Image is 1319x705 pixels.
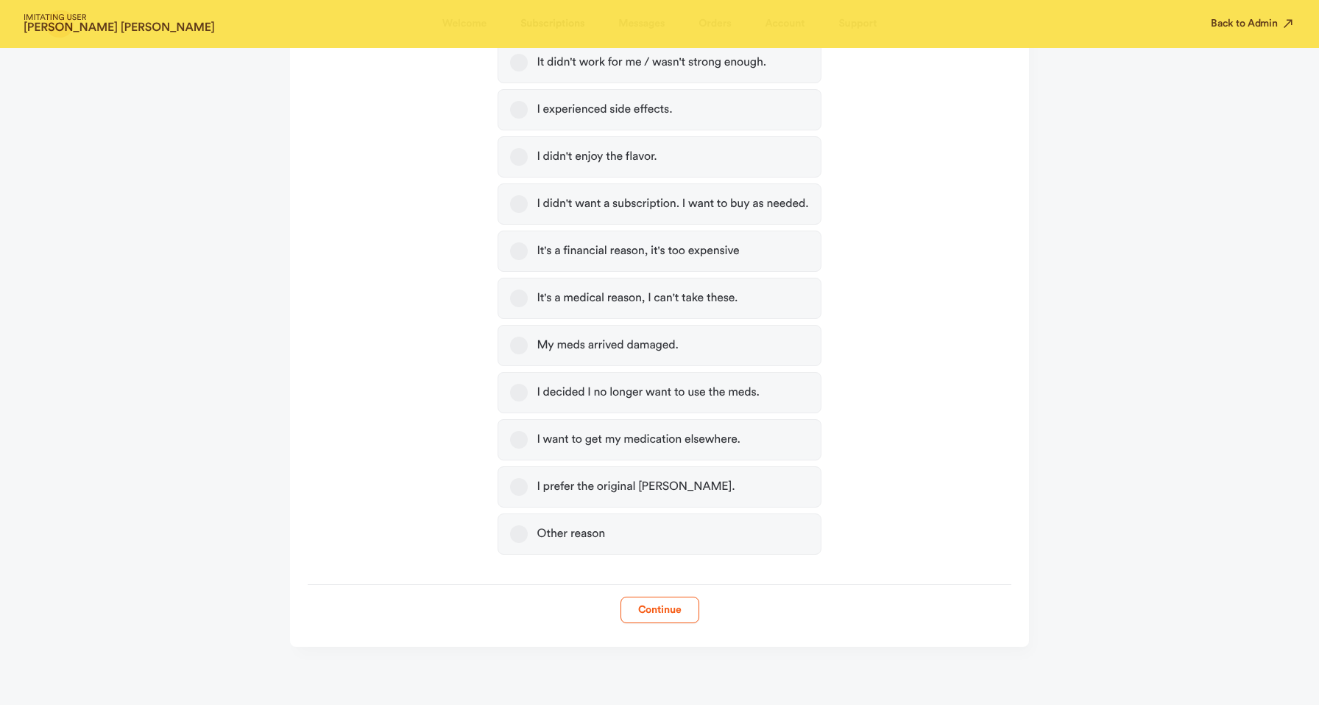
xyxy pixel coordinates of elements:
button: I want to get my medication elsewhere. [510,431,528,449]
div: Other reason [537,527,605,541]
button: It's a financial reason, it's too expensive [510,242,528,260]
button: Other reason [510,525,528,543]
div: My meds arrived damaged. [537,338,678,353]
div: I experienced side effects. [537,102,672,117]
div: I didn't enjoy the flavor. [537,150,657,164]
div: It didn't work for me / wasn't strong enough. [537,55,766,70]
button: Back to Admin [1211,16,1295,31]
button: I decided I no longer want to use the meds. [510,384,528,401]
button: It didn't work for me / wasn't strong enough. [510,54,528,71]
span: IMITATING USER [24,14,215,22]
button: I didn't want a subscription. I want to buy as needed. [510,195,528,213]
div: It's a medical reason, I can't take these. [537,291,738,306]
div: I want to get my medication elsewhere. [537,432,740,447]
button: I didn't enjoy the flavor. [510,148,528,166]
button: It's a medical reason, I can't take these. [510,290,528,307]
div: It's a financial reason, it's too expensive [537,244,739,259]
strong: [PERSON_NAME] [PERSON_NAME] [24,22,215,34]
button: I experienced side effects. [510,101,528,119]
button: Continue [620,597,699,623]
div: I prefer the original [PERSON_NAME]. [537,480,735,494]
button: My meds arrived damaged. [510,337,528,354]
div: I decided I no longer want to use the meds. [537,385,759,400]
button: I prefer the original [PERSON_NAME]. [510,478,528,496]
div: I didn't want a subscription. I want to buy as needed. [537,197,808,211]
